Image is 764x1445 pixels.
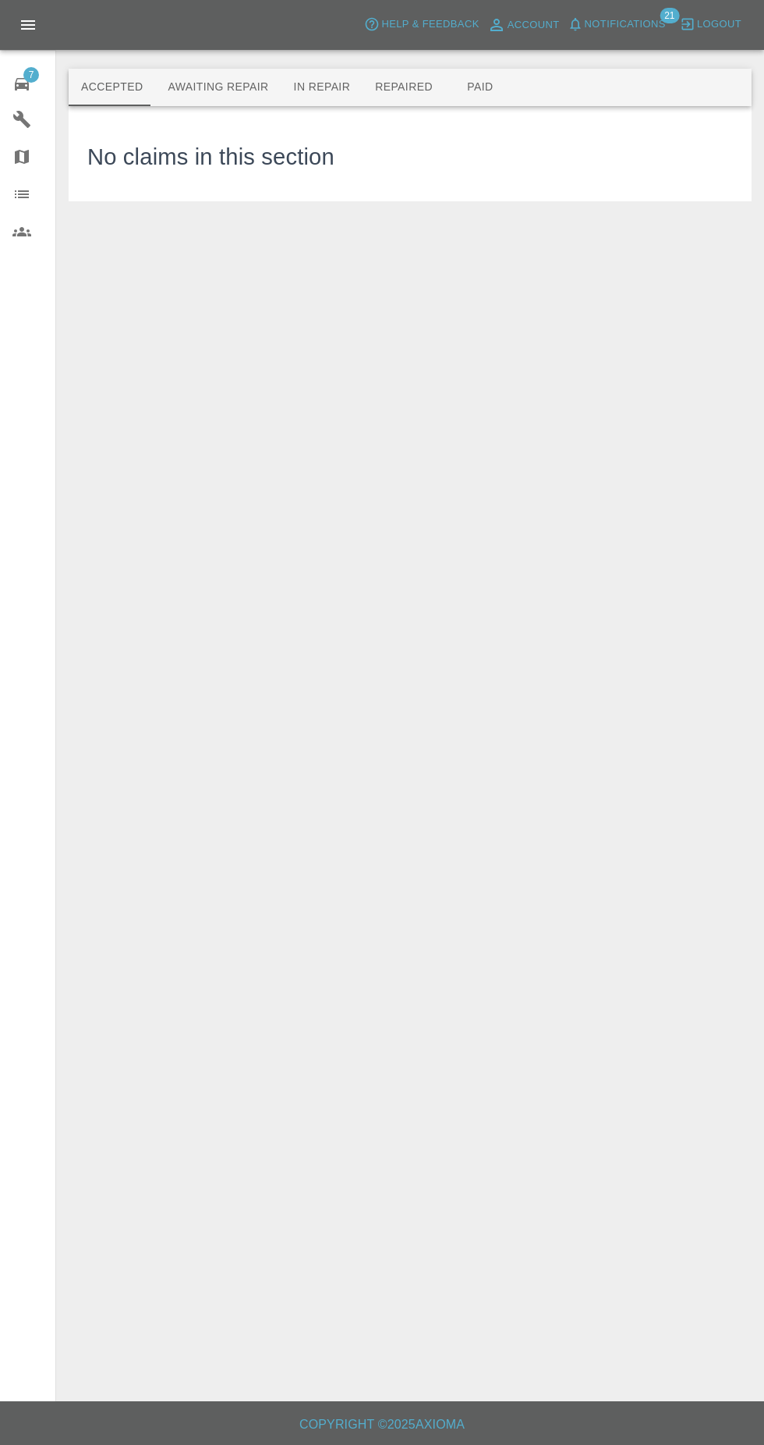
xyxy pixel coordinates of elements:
[363,69,445,106] button: Repaired
[660,8,679,23] span: 21
[69,69,155,106] button: Accepted
[360,12,483,37] button: Help & Feedback
[9,6,47,44] button: Open drawer
[23,67,39,83] span: 7
[697,16,741,34] span: Logout
[508,16,560,34] span: Account
[483,12,564,37] a: Account
[87,140,334,175] h3: No claims in this section
[585,16,666,34] span: Notifications
[381,16,479,34] span: Help & Feedback
[155,69,281,106] button: Awaiting Repair
[281,69,363,106] button: In Repair
[564,12,670,37] button: Notifications
[445,69,515,106] button: Paid
[676,12,745,37] button: Logout
[12,1414,752,1436] h6: Copyright © 2025 Axioma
